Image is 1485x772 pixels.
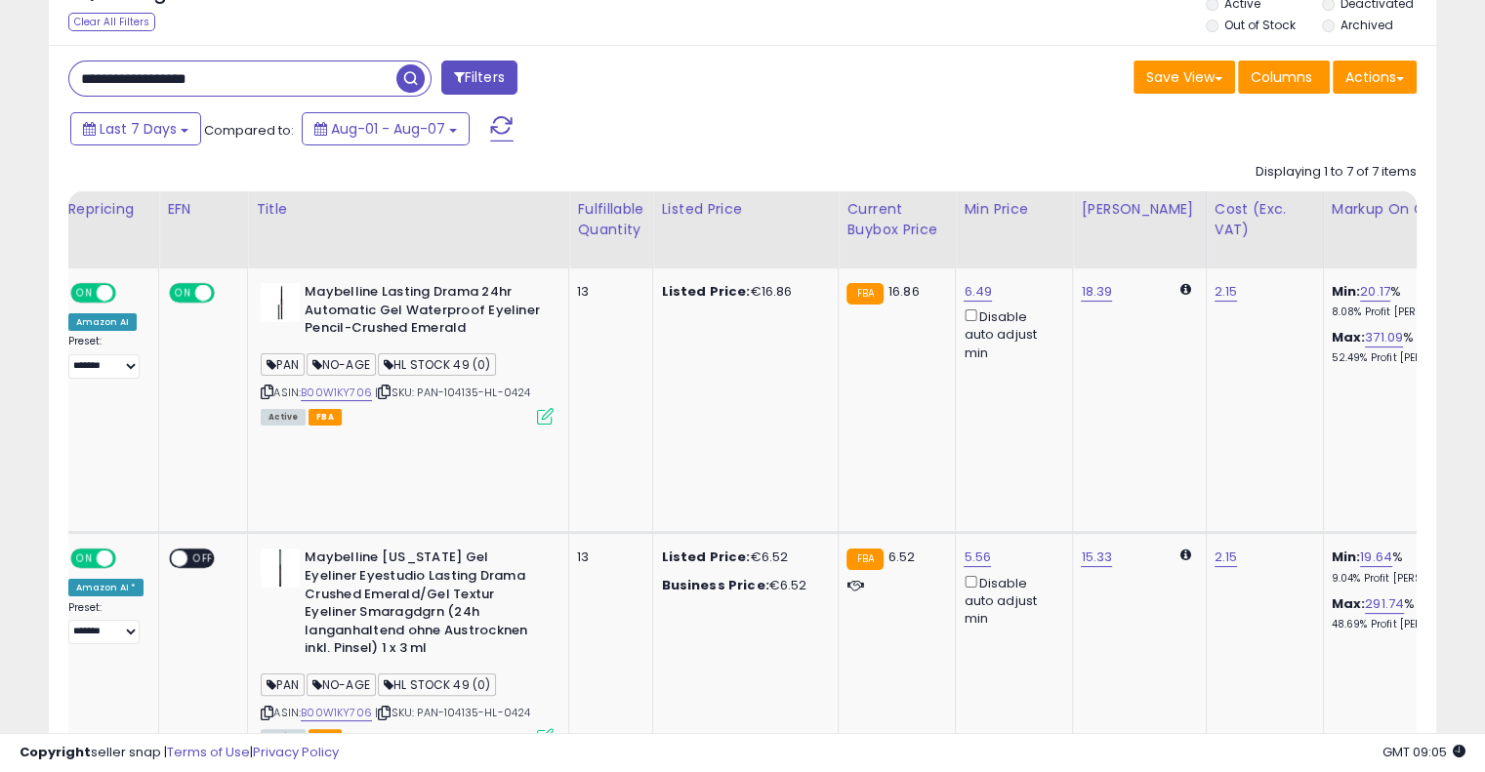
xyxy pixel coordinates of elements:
div: seller snap | | [20,744,339,762]
a: 371.09 [1365,328,1403,347]
a: 5.56 [964,548,991,567]
span: PAN [261,673,305,696]
div: Listed Price [661,199,830,220]
a: Terms of Use [167,743,250,761]
a: 19.64 [1360,548,1392,567]
span: 16.86 [888,282,920,301]
span: 2025-08-15 09:05 GMT [1382,743,1465,761]
button: Actions [1333,61,1417,94]
small: FBA [846,549,883,570]
div: €6.52 [661,549,823,566]
div: Title [256,199,560,220]
div: Disable auto adjust min [964,305,1057,362]
img: 21btnsc9MoL._SL40_.jpg [261,283,300,322]
b: Max: [1332,328,1366,346]
div: Cost (Exc. VAT) [1215,199,1315,240]
span: OFF [212,285,243,302]
span: FBA [309,409,342,426]
a: Privacy Policy [253,743,339,761]
b: Maybelline [US_STATE] Gel Eyeliner Eyestudio Lasting Drama Crushed Emerald/Gel Textur Eyeliner Sm... [305,549,542,662]
span: NO-AGE [307,673,376,696]
span: ON [72,550,97,567]
button: Last 7 Days [70,112,201,145]
span: HL STOCK 49 (0) [378,353,496,376]
div: Fulfillable Quantity [577,199,644,240]
span: ON [171,285,195,302]
span: Last 7 Days [100,119,177,139]
label: Archived [1340,17,1392,33]
b: Business Price: [661,576,768,594]
a: B00W1KY706 [301,385,372,401]
a: 2.15 [1215,282,1238,302]
div: Amazon AI * [68,579,144,596]
div: €6.52 [661,577,823,594]
a: 2.15 [1215,548,1238,567]
a: 20.17 [1360,282,1390,302]
b: Listed Price: [661,548,750,566]
div: 13 [577,283,638,301]
b: Listed Price: [661,282,750,301]
span: All listings currently available for purchase on Amazon [261,409,306,426]
div: Preset: [68,601,144,645]
strong: Copyright [20,743,91,761]
span: PAN [261,353,305,376]
a: 15.33 [1081,548,1112,567]
div: Clear All Filters [68,13,155,31]
div: Repricing [68,199,151,220]
span: | SKU: PAN-104135-HL-0424 [375,705,530,720]
span: | SKU: PAN-104135-HL-0424 [375,385,530,400]
b: Min: [1332,282,1361,301]
div: Amazon AI [68,313,137,331]
label: Out of Stock [1224,17,1296,33]
b: Maybelline Lasting Drama 24hr Automatic Gel Waterproof Eyeliner Pencil-Crushed Emerald [305,283,542,343]
a: 6.49 [964,282,992,302]
div: Current Buybox Price [846,199,947,240]
div: 13 [577,549,638,566]
div: €16.86 [661,283,823,301]
span: NO-AGE [307,353,376,376]
div: Preset: [68,335,144,379]
a: B00W1KY706 [301,705,372,721]
button: Aug-01 - Aug-07 [302,112,470,145]
button: Columns [1238,61,1330,94]
span: Columns [1251,67,1312,87]
b: Max: [1332,594,1366,613]
span: Aug-01 - Aug-07 [331,119,445,139]
span: ON [72,285,97,302]
span: Compared to: [204,121,294,140]
div: Min Price [964,199,1064,220]
small: FBA [846,283,883,305]
a: 18.39 [1081,282,1112,302]
span: HL STOCK 49 (0) [378,673,496,696]
div: [PERSON_NAME] [1081,199,1197,220]
span: OFF [187,550,219,567]
span: OFF [112,550,144,567]
div: ASIN: [261,283,554,423]
div: EFN [167,199,239,220]
span: 6.52 [888,548,916,566]
button: Filters [441,61,517,95]
b: Min: [1332,548,1361,566]
img: 31hOj1Eh+UL._SL40_.jpg [261,549,300,588]
button: Save View [1134,61,1235,94]
a: 291.74 [1365,594,1404,614]
span: OFF [112,285,144,302]
div: Disable auto adjust min [964,572,1057,629]
div: Displaying 1 to 7 of 7 items [1256,163,1417,182]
